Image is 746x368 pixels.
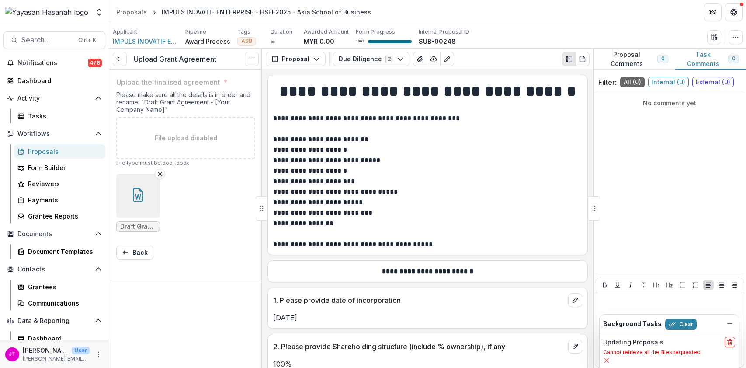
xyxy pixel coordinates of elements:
[273,295,565,306] p: 1. Please provide date of incorporation
[725,337,735,347] button: delete
[14,109,105,123] a: Tasks
[17,266,91,273] span: Contacts
[113,6,375,18] nav: breadcrumb
[14,331,105,346] a: Dashboard
[304,28,349,36] p: Awarded Amount
[603,320,662,328] h2: Background Tasks
[28,282,98,292] div: Grantees
[638,280,649,290] button: Strike
[93,349,104,360] button: More
[28,212,98,221] div: Grantee Reports
[3,314,105,328] button: Open Data & Reporting
[568,293,582,307] button: edit
[648,77,689,87] span: Internal ( 0 )
[245,52,259,66] button: Options
[155,133,217,142] p: File upload disabled
[732,56,735,62] span: 0
[598,98,741,108] p: No comments yet
[600,280,610,290] button: Bold
[664,280,675,290] button: Heading 2
[28,334,98,343] div: Dashboard
[28,247,98,256] div: Document Templates
[28,195,98,205] div: Payments
[14,244,105,259] a: Document Templates
[271,28,292,36] p: Duration
[612,280,623,290] button: Underline
[603,339,663,346] h2: Updating Proposals
[116,91,255,117] div: Please make sure all the details is in order and rename: "Draft Grant Agreement - [Your Company N...
[304,37,334,46] p: MYR 0.00
[14,193,105,207] a: Payments
[14,160,105,175] a: Form Builder
[72,347,90,354] p: User
[356,38,364,45] p: 100 %
[725,319,735,329] button: Dismiss
[273,312,582,323] p: [DATE]
[14,209,105,223] a: Grantee Reports
[419,28,469,36] p: Internal Proposal ID
[356,28,395,36] p: Form Progress
[28,179,98,188] div: Reviewers
[113,37,178,46] span: IMPULS INOVATIF ENTERPRISE
[28,147,98,156] div: Proposals
[113,28,137,36] p: Applicant
[625,280,636,290] button: Italicize
[17,230,91,238] span: Documents
[14,177,105,191] a: Reviewers
[333,52,409,66] button: Due Diligence2
[116,159,255,167] p: File type must be .doc, .docx
[419,37,456,46] p: SUB-00248
[665,319,697,330] button: Clear
[3,127,105,141] button: Open Workflows
[677,280,688,290] button: Bullet List
[14,280,105,294] a: Grantees
[162,7,371,17] div: IMPULS INOVATIF ENTERPRISE - HSEF2025 - Asia School of Business
[93,3,105,21] button: Open entity switcher
[17,317,91,325] span: Data & Reporting
[28,163,98,172] div: Form Builder
[598,77,617,87] p: Filter:
[725,3,743,21] button: Get Help
[9,351,16,357] div: Josselyn Tan
[23,355,90,363] p: [PERSON_NAME][EMAIL_ADDRESS][DOMAIN_NAME]
[17,130,91,138] span: Workflows
[704,3,722,21] button: Partners
[692,77,734,87] span: External ( 0 )
[28,111,98,121] div: Tasks
[14,144,105,159] a: Proposals
[651,280,662,290] button: Heading 1
[266,52,326,66] button: Proposal
[241,38,252,44] span: ASB
[17,76,98,85] div: Dashboard
[116,7,147,17] div: Proposals
[76,35,98,45] div: Ctrl + K
[3,91,105,105] button: Open Activity
[3,262,105,276] button: Open Contacts
[729,280,739,290] button: Align Right
[116,246,153,260] button: Back
[3,73,105,88] a: Dashboard
[620,77,645,87] span: All ( 0 )
[120,223,156,230] span: Draft Grant Agreement - IMPULS INOVATIF ENTERPRISE.docx
[703,280,714,290] button: Align Left
[134,55,216,63] h3: Upload Grant Agreement
[576,52,590,66] button: PDF view
[593,49,675,70] button: Proposal Comments
[28,299,98,308] div: Communications
[440,52,454,66] button: Edit as form
[675,49,746,70] button: Task Comments
[603,348,735,356] p: Cannot retrieve all the files requested
[185,28,206,36] p: Pipeline
[5,7,88,17] img: Yayasan Hasanah logo
[237,28,250,36] p: Tags
[3,227,105,241] button: Open Documents
[661,56,664,62] span: 0
[413,52,427,66] button: View Attached Files
[17,59,88,67] span: Notifications
[3,56,105,70] button: Notifications478
[716,280,727,290] button: Align Center
[14,296,105,310] a: Communications
[21,36,73,44] span: Search...
[17,95,91,102] span: Activity
[116,174,160,232] div: Remove FileDraft Grant Agreement - IMPULS INOVATIF ENTERPRISE.docx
